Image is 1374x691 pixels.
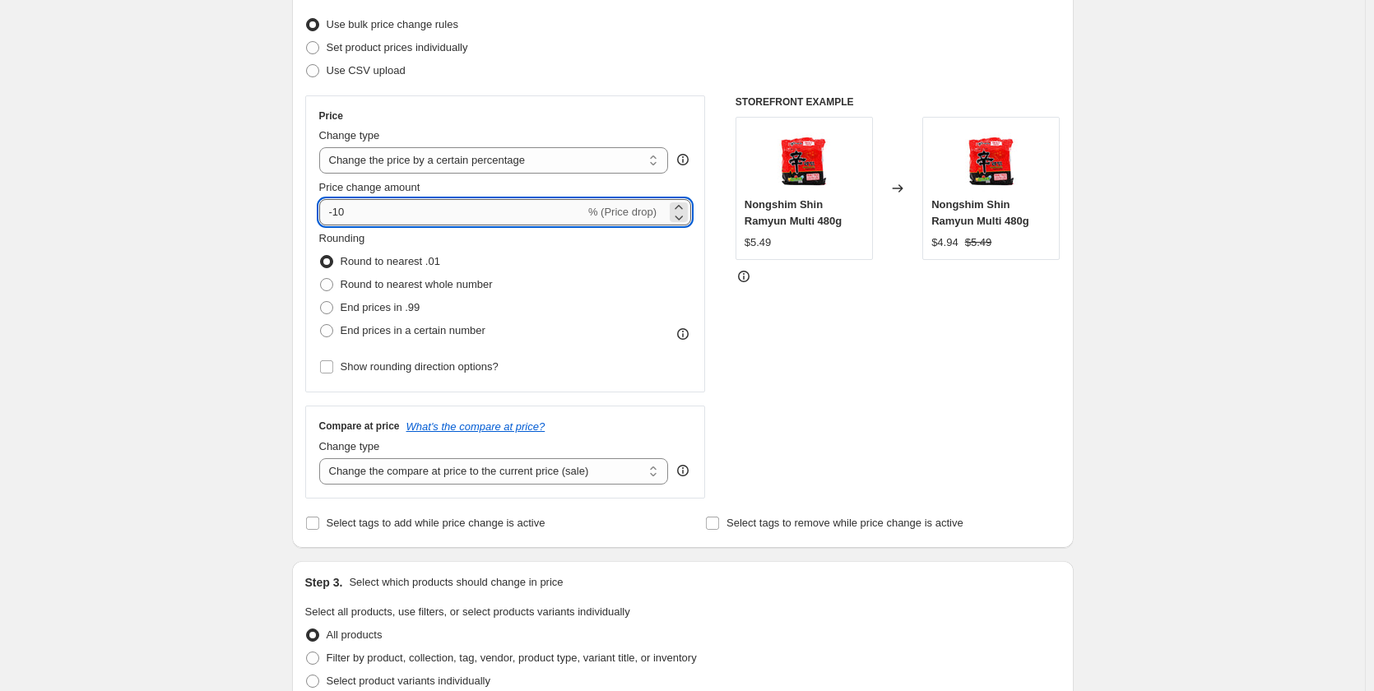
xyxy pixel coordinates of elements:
[745,198,842,227] span: Nongshim Shin Ramyun Multi 480g
[305,574,343,591] h2: Step 3.
[931,198,1028,227] span: Nongshim Shin Ramyun Multi 480g
[745,234,772,251] div: $5.49
[327,18,458,30] span: Use bulk price change rules
[327,517,545,529] span: Select tags to add while price change is active
[341,360,499,373] span: Show rounding direction options?
[327,64,406,77] span: Use CSV upload
[341,324,485,336] span: End prices in a certain number
[327,652,697,664] span: Filter by product, collection, tag, vendor, product type, variant title, or inventory
[341,255,440,267] span: Round to nearest .01
[771,126,837,192] img: nongshim-shin-ramyun-multi-480g-216455_80x.jpg
[327,675,490,687] span: Select product variants individually
[406,420,545,433] button: What's the compare at price?
[319,199,585,225] input: -15
[319,232,365,244] span: Rounding
[341,301,420,313] span: End prices in .99
[305,605,630,618] span: Select all products, use filters, or select products variants individually
[959,126,1024,192] img: nongshim-shin-ramyun-multi-480g-216455_80x.jpg
[327,628,383,641] span: All products
[341,278,493,290] span: Round to nearest whole number
[675,462,691,479] div: help
[319,440,380,452] span: Change type
[349,574,563,591] p: Select which products should change in price
[675,151,691,168] div: help
[327,41,468,53] span: Set product prices individually
[319,420,400,433] h3: Compare at price
[736,95,1061,109] h6: STOREFRONT EXAMPLE
[319,129,380,141] span: Change type
[931,234,959,251] div: $4.94
[588,206,657,218] span: % (Price drop)
[319,181,420,193] span: Price change amount
[319,109,343,123] h3: Price
[726,517,963,529] span: Select tags to remove while price change is active
[965,234,992,251] strike: $5.49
